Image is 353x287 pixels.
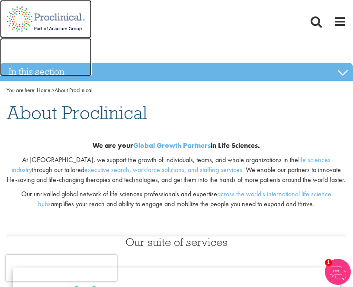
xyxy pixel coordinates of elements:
[12,155,331,174] a: life sciences industry
[39,189,332,208] a: across the world's international life science hubs
[134,141,211,150] a: Global Growth Partners
[325,259,332,266] span: 1
[6,255,117,281] iframe: reCAPTCHA
[37,86,93,94] span: About Proclinical
[6,189,347,209] p: Our unrivalled global network of life sciences professionals and expertise amplifies your reach a...
[6,236,347,248] h3: Our suite of services
[51,86,55,94] span: >
[85,165,243,174] a: executive search, workforce solutions, and staffing services
[6,86,35,94] span: You are here:
[93,141,260,150] b: We are your in Life Sciences.
[6,155,347,185] p: At [GEOGRAPHIC_DATA], we support the growth of individuals, teams, and whole organizations in the...
[37,86,50,94] a: breadcrumb link to Home
[6,101,147,124] span: About Proclinical
[325,259,351,285] img: Chatbot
